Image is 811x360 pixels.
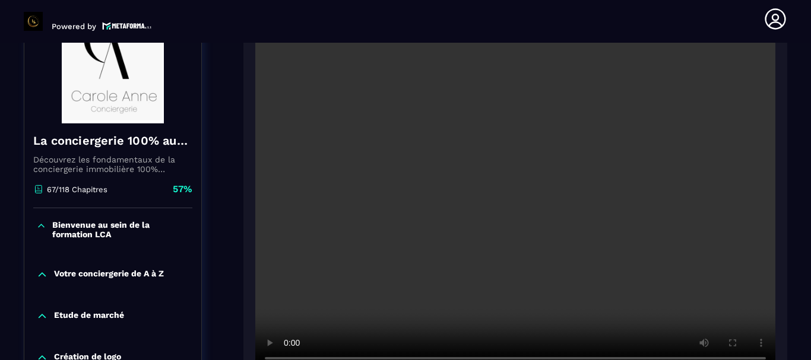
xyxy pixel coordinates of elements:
[173,183,192,196] p: 57%
[52,220,189,239] p: Bienvenue au sein de la formation LCA
[102,21,152,31] img: logo
[33,5,192,123] img: banner
[33,132,192,149] h4: La conciergerie 100% automatisée
[54,310,124,322] p: Etude de marché
[54,269,164,281] p: Votre conciergerie de A à Z
[52,22,96,31] p: Powered by
[47,185,107,194] p: 67/118 Chapitres
[24,12,43,31] img: logo-branding
[33,155,192,174] p: Découvrez les fondamentaux de la conciergerie immobilière 100% automatisée. Cette formation est c...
